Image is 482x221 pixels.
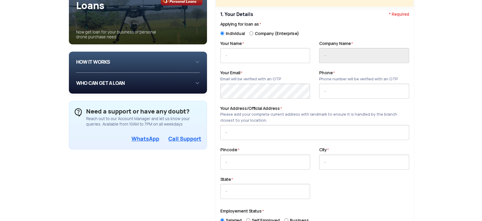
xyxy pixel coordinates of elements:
label: City [319,147,329,153]
label: Company Name [319,40,353,47]
div: Email will be verified with an OTP [220,76,281,82]
div: HOW IT WORKS [76,56,200,68]
label: State [220,176,233,183]
label: Applying for loan as [220,21,409,27]
span: Individual [226,30,245,37]
input: Company (Enterprise) [249,30,253,37]
label: Your Email [220,70,281,82]
input: Individual [220,30,224,37]
p: 1. Your Details [220,11,409,18]
input: - [319,155,409,170]
a: WhatsApp [131,135,159,142]
div: Now get loan for your business or personal drone purchase need [76,26,207,44]
div: Reach out to our Account Manager and let us know your queries. Available from 10AM to 7PM on all ... [86,116,202,127]
label: Pincode [220,147,239,153]
label: Employement Status [220,208,264,214]
label: Your Name [220,40,244,47]
label: Your Address/Official Address [220,105,409,124]
input: - [319,48,409,63]
input: - [319,84,409,99]
div: Need a support or have any doubt? [86,107,202,116]
input: - [220,184,310,199]
input: - [220,125,409,140]
div: Please add your complete current address with landmark to ensure it is handled by the branch clos... [220,111,409,123]
label: Phone [319,70,398,82]
div: Phone number will be verified with an OTP [319,76,398,82]
input: - [220,48,310,63]
input: - [220,155,310,170]
span: * Required [389,11,409,18]
div: WHO CAN GET A LOAN [76,78,200,89]
a: Call Support [168,135,201,142]
span: Company (Enterprise) [255,30,299,37]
